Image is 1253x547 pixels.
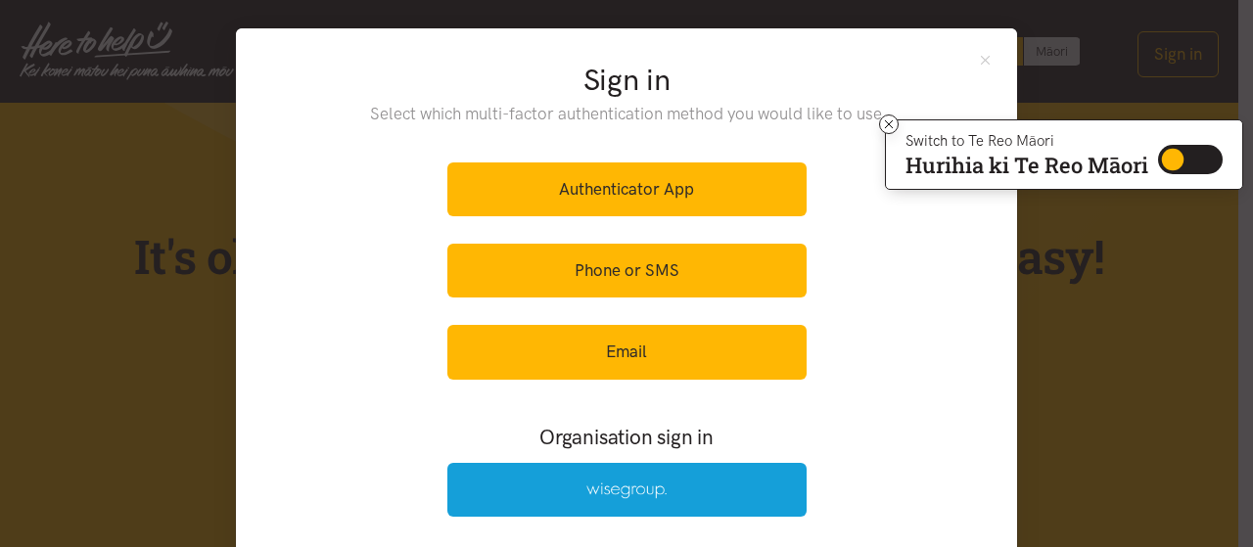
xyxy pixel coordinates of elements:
p: Switch to Te Reo Māori [905,135,1148,147]
img: Wise Group [586,482,667,499]
h2: Sign in [331,60,923,101]
a: Email [447,325,807,379]
p: Select which multi-factor authentication method you would like to use [331,101,923,127]
a: Authenticator App [447,162,807,216]
p: Hurihia ki Te Reo Māori [905,157,1148,174]
button: Close [977,52,994,68]
h3: Organisation sign in [394,423,859,451]
a: Phone or SMS [447,244,807,297]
